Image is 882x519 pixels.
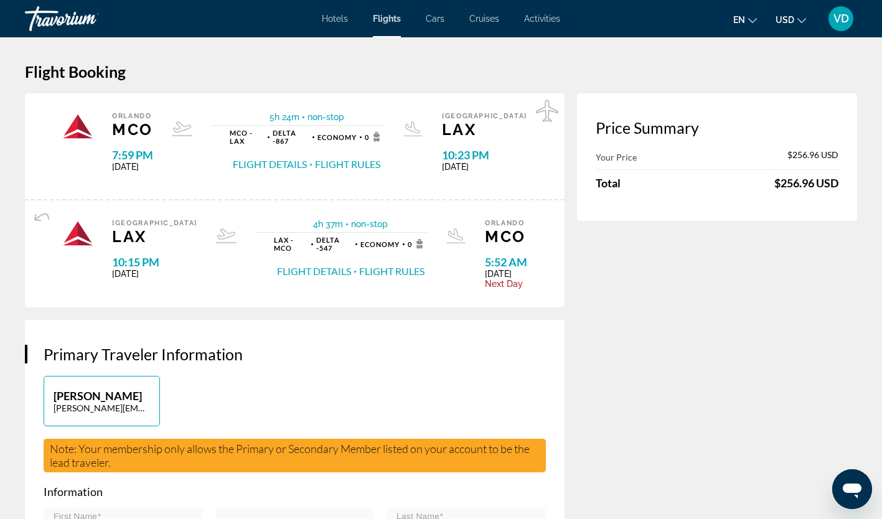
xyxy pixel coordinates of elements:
span: Note: Your membership only allows the Primary or Secondary Member listed on your account to be th... [50,442,530,469]
span: 0 [365,132,384,142]
span: 867 [273,129,309,145]
span: [GEOGRAPHIC_DATA] [442,112,527,120]
span: non-stop [351,219,388,229]
button: [PERSON_NAME][PERSON_NAME][EMAIL_ADDRESS][DOMAIN_NAME] [44,376,160,426]
span: 5:52 AM [485,255,527,269]
a: Cars [426,14,444,24]
button: Change currency [776,11,806,29]
span: MCO [112,120,153,139]
span: MCO [485,227,527,246]
span: [DATE] [442,162,527,172]
span: MCO - LAX [230,129,265,145]
span: Orlando [485,219,527,227]
p: Information [44,485,546,498]
span: Next Day [485,279,527,289]
span: en [733,15,745,25]
button: Flight Rules [315,157,380,171]
span: Total [596,176,621,190]
span: $256.96 USD [787,149,838,163]
button: Flight Details [233,157,307,171]
span: [DATE] [112,162,153,172]
span: 5h 24m [270,112,299,122]
span: 10:15 PM [112,255,197,269]
a: Hotels [322,14,348,24]
span: 7:59 PM [112,148,153,162]
span: LAX [442,120,527,139]
button: Flight Details [277,264,351,278]
span: LAX [112,227,197,246]
span: non-stop [307,112,344,122]
span: Orlando [112,112,153,120]
a: Activities [524,14,560,24]
span: LAX - MCO [274,236,308,252]
span: 10:23 PM [442,148,527,162]
span: [DATE] [112,269,197,279]
span: [DATE] [485,269,527,279]
span: VD [833,12,849,25]
a: Flights [373,14,401,24]
button: Change language [733,11,757,29]
div: $256.96 USD [774,176,838,190]
h1: Flight Booking [25,62,857,81]
p: [PERSON_NAME][EMAIL_ADDRESS][DOMAIN_NAME] [54,403,150,413]
button: Flight Rules [359,264,425,278]
p: [PERSON_NAME] [54,389,150,403]
a: Cruises [469,14,499,24]
span: Delta - [273,129,297,145]
a: Travorium [25,2,149,35]
span: Economy [317,133,357,141]
span: Economy [360,240,400,248]
button: User Menu [825,6,857,32]
span: [GEOGRAPHIC_DATA] [112,219,197,227]
span: USD [776,15,794,25]
span: Primary Traveler Information [44,345,243,363]
span: 547 [316,236,352,252]
iframe: Button to launch messaging window [832,469,872,509]
span: Your Price [596,152,637,162]
span: Delta - [316,236,340,252]
h3: Price Summary [596,118,838,137]
span: 0 [408,239,427,249]
span: 4h 37m [313,219,343,229]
